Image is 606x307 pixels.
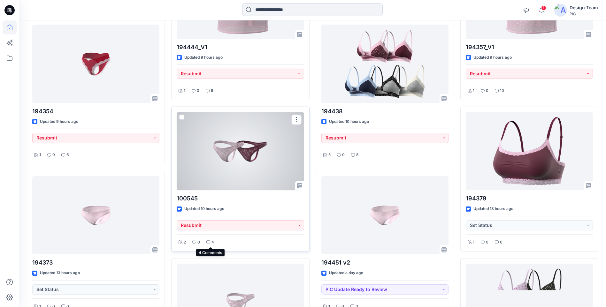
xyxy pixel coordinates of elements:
[32,25,159,103] a: 194354
[466,43,593,52] p: 194357_V1
[554,4,567,17] img: avatar
[466,194,593,203] p: 194379
[473,54,512,61] p: Updated 9 hours ago
[184,87,185,94] p: 1
[321,258,449,267] p: 194451 v2
[473,206,513,212] p: Updated 13 hours ago
[197,87,199,94] p: 0
[321,25,449,103] a: 194438
[500,87,504,94] p: 10
[32,107,159,116] p: 194354
[39,152,41,158] p: 1
[321,176,449,254] a: 194451 v2
[356,152,359,158] p: 8
[473,239,474,246] p: 1
[197,239,200,246] p: 0
[473,87,474,94] p: 1
[40,270,80,276] p: Updated 13 hours ago
[184,54,223,61] p: Updated 9 hours ago
[570,11,598,16] div: PIC
[321,107,449,116] p: 194438
[184,206,224,212] p: Updated 10 hours ago
[184,239,186,246] p: 2
[52,152,55,158] p: 0
[66,152,69,158] p: 6
[40,118,78,125] p: Updated 9 hours ago
[211,239,214,246] p: 4
[486,239,488,246] p: 0
[342,152,345,158] p: 0
[328,152,331,158] p: 5
[177,112,304,190] a: 100545
[177,194,304,203] p: 100545
[32,258,159,267] p: 194373
[329,118,369,125] p: Updated 10 hours ago
[541,5,546,11] span: 1
[211,87,213,94] p: 9
[177,43,304,52] p: 194444_V1
[32,176,159,254] a: 194373
[329,270,363,276] p: Updated a day ago
[466,112,593,190] a: 194379
[486,87,488,94] p: 0
[570,4,598,11] div: Design Team
[500,239,502,246] p: 0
